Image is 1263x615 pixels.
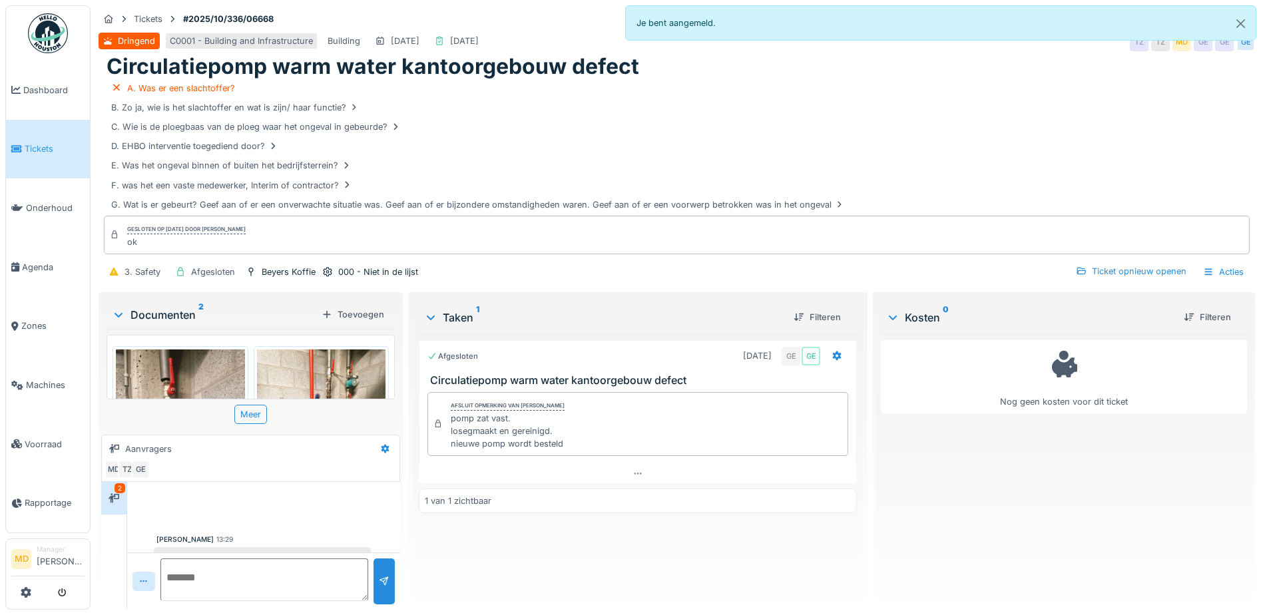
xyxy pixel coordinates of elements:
span: Rapportage [25,497,85,509]
sup: 1 [476,309,479,325]
div: Meer [234,405,267,424]
div: Gesloten op [DATE] door [PERSON_NAME] [127,225,246,234]
div: 2 [115,483,125,493]
div: Toevoegen [316,306,389,323]
div: Filteren [1178,308,1236,326]
div: MD [1172,33,1191,51]
div: Manager [37,544,85,554]
div: TZ [1130,33,1148,51]
div: 3. Safety [125,266,160,278]
span: Voorraad [25,438,85,451]
a: Tickets [6,120,90,179]
div: [DATE] [391,35,419,47]
a: Agenda [6,238,90,297]
div: [DATE] [450,35,479,47]
div: [PERSON_NAME] [156,534,214,544]
div: D. EHBO interventie toegediend door? [111,140,278,152]
a: Dashboard [6,61,90,120]
div: Aanvragers [125,443,172,455]
div: Tickets [134,13,162,25]
div: A. Was er een slachtoffer? [127,82,235,95]
div: GE [1215,33,1234,51]
div: Dringend [118,35,155,47]
img: Badge_color-CXgf-gQk.svg [28,13,68,53]
div: Vandaag vastgesteld dat de betreffende pomp stuk is (in CV lokaal kantoorgebouw), dewelke noodzak... [107,80,1247,213]
div: GE [802,347,820,365]
div: Afsluit opmerking van [PERSON_NAME] [451,401,565,411]
div: MD [105,460,123,479]
div: GE [782,347,800,365]
img: l2w2iank6n1pa4eeamssk4c47qjm [116,349,245,521]
div: TZ [1151,33,1170,51]
div: [DATE] [743,349,772,362]
sup: 2 [198,307,204,323]
h1: Circulatiepomp warm water kantoorgebouw defect [107,54,639,79]
strong: #2025/10/336/06668 [178,13,279,25]
div: C. Wie is de ploegbaas van de ploeg waar het ongeval in gebeurde? [111,120,401,133]
div: GE [131,460,150,479]
li: MD [11,549,31,569]
span: Machines [26,379,85,391]
a: Onderhoud [6,178,90,238]
a: Machines [6,355,90,415]
span: Zones [21,319,85,332]
a: Rapportage [6,474,90,533]
div: GE [1236,33,1255,51]
div: Je bent aangemeld. [625,5,1257,41]
div: Kosten [886,309,1173,325]
div: Acties [1197,262,1250,282]
div: ok [127,236,246,248]
div: B. Zo ja, wie is het slachtoffer en wat is zijn/ haar functie? [111,101,360,114]
li: [PERSON_NAME] [37,544,85,573]
span: Tickets [25,142,85,155]
div: Building [328,35,360,47]
a: MD Manager[PERSON_NAME] [11,544,85,576]
div: G. Wat is er gebeurt? Geef aan of er een onverwachte situatie was. Geef aan of er bijzondere omst... [111,198,845,211]
div: GE [1194,33,1212,51]
span: Onderhoud [26,202,85,214]
div: 13:29 [216,534,233,544]
span: Dashboard [23,84,85,97]
div: 000 - Niet in de lijst [338,266,418,278]
sup: 0 [943,309,949,325]
span: Agenda [22,261,85,274]
div: TZ [118,460,136,479]
div: Nog geen kosten voor dit ticket [889,346,1238,408]
h3: Circulatiepomp warm water kantoorgebouw defect [430,374,851,387]
div: Filteren [788,308,846,326]
a: Voorraad [6,415,90,474]
div: pomp is terug in werking. [154,547,371,570]
a: Zones [6,297,90,356]
div: Documenten [112,307,316,323]
div: Afgesloten [427,351,478,362]
div: Taken [424,309,783,325]
button: Close [1226,6,1256,41]
div: F. was het een vaste medewerker, Interim of contractor? [111,179,352,192]
div: E. Was het ongeval binnen of buiten het bedrijfsterrein? [111,159,352,172]
img: i6b3eawj5f9ytwu2dkx7fougm3k1 [257,349,386,521]
div: Beyers Koffie [262,266,316,278]
div: Ticket opnieuw openen [1071,262,1192,280]
div: 1 van 1 zichtbaar [425,495,491,507]
div: pomp zat vast. losegmaakt en gereinigd. nieuwe pomp wordt besteld [451,412,565,451]
div: Afgesloten [191,266,235,278]
div: C0001 - Building and Infrastructure [170,35,313,47]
